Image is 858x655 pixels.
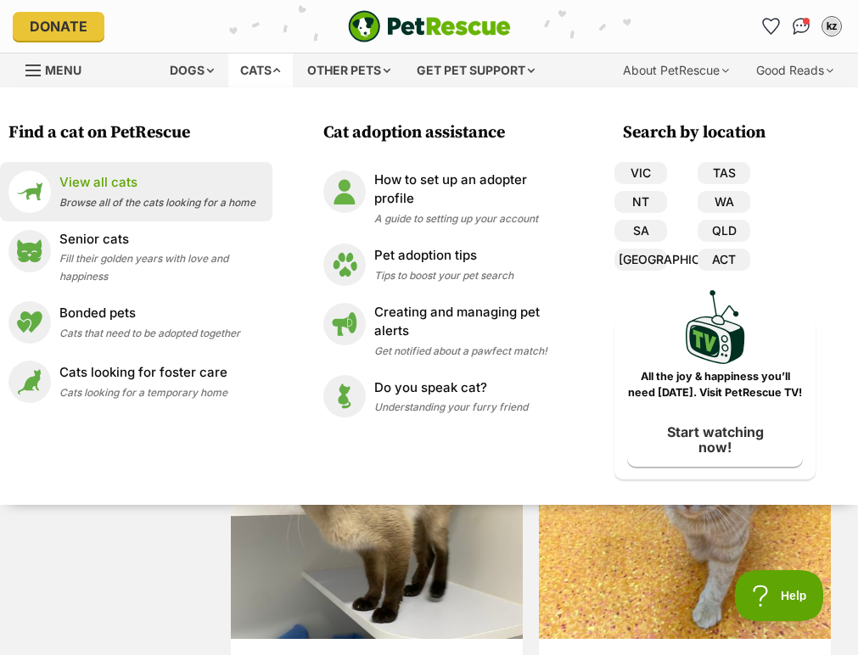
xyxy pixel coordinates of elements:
[818,13,845,40] button: My account
[686,290,745,364] img: PetRescue TV logo
[59,327,240,339] span: Cats that need to be adopted together
[8,301,51,344] img: Bonded pets
[323,171,366,213] img: How to set up an adopter profile
[374,303,564,341] p: Creating and managing pet alerts
[59,196,255,209] span: Browse all of the cats looking for a home
[59,252,228,283] span: Fill their golden years with love and happiness
[158,53,226,87] div: Dogs
[323,303,366,345] img: Creating and managing pet alerts
[793,18,810,35] img: chat-41dd97257d64d25036548639549fe6c8038ab92f7586957e7f3b1b290dea8141.svg
[611,53,741,87] div: About PetRescue
[13,12,104,41] a: Donate
[614,162,667,184] a: VIC
[374,269,513,282] span: Tips to boost your pet search
[744,53,845,87] div: Good Reads
[698,162,750,184] a: TAS
[374,400,528,413] span: Understanding your furry friend
[8,301,264,344] a: Bonded pets Bonded pets Cats that need to be adopted together
[323,244,366,286] img: Pet adoption tips
[295,53,402,87] div: Other pets
[348,10,511,42] a: PetRescue
[823,18,840,35] div: kz
[627,412,803,467] a: Start watching now!
[8,171,264,213] a: View all cats View all cats Browse all of the cats looking for a home
[8,361,51,403] img: Cats looking for foster care
[757,13,845,40] ul: Account quick links
[614,249,667,271] a: [GEOGRAPHIC_DATA]
[228,53,293,87] div: Cats
[374,212,538,225] span: A guide to setting up your account
[735,570,824,621] iframe: Help Scout Beacon - Open
[698,191,750,213] a: WA
[374,246,513,266] p: Pet adoption tips
[323,244,564,286] a: Pet adoption tips Pet adoption tips Tips to boost your pet search
[323,121,572,145] h3: Cat adoption assistance
[323,171,564,227] a: How to set up an adopter profile How to set up an adopter profile A guide to setting up your account
[59,173,255,193] p: View all cats
[348,10,511,42] img: logo-e224e6f780fb5917bec1dbf3a21bbac754714ae5b6737aabdf751b685950b380.svg
[405,53,547,87] div: Get pet support
[8,121,272,145] h3: Find a cat on PetRescue
[757,13,784,40] a: Favourites
[323,375,564,417] a: Do you speak cat? Do you speak cat? Understanding your furry friend
[8,230,51,272] img: Senior cats
[374,344,547,357] span: Get notified about a pawfect match!
[374,171,564,209] p: How to set up an adopter profile
[623,121,816,145] h3: Search by location
[323,375,366,417] img: Do you speak cat?
[374,378,528,398] p: Do you speak cat?
[788,13,815,40] a: Conversations
[59,230,264,249] p: Senior cats
[614,220,667,242] a: SA
[59,304,240,323] p: Bonded pets
[698,249,750,271] a: ACT
[8,361,264,403] a: Cats looking for foster care Cats looking for foster care Cats looking for a temporary home
[59,386,227,399] span: Cats looking for a temporary home
[25,53,93,84] a: Menu
[627,369,803,401] p: All the joy & happiness you’ll need [DATE]. Visit PetRescue TV!
[323,303,564,359] a: Creating and managing pet alerts Creating and managing pet alerts Get notified about a pawfect ma...
[8,171,51,213] img: View all cats
[614,191,667,213] a: NT
[59,363,227,383] p: Cats looking for foster care
[8,230,264,284] a: Senior cats Senior cats Fill their golden years with love and happiness
[45,63,81,77] span: Menu
[698,220,750,242] a: QLD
